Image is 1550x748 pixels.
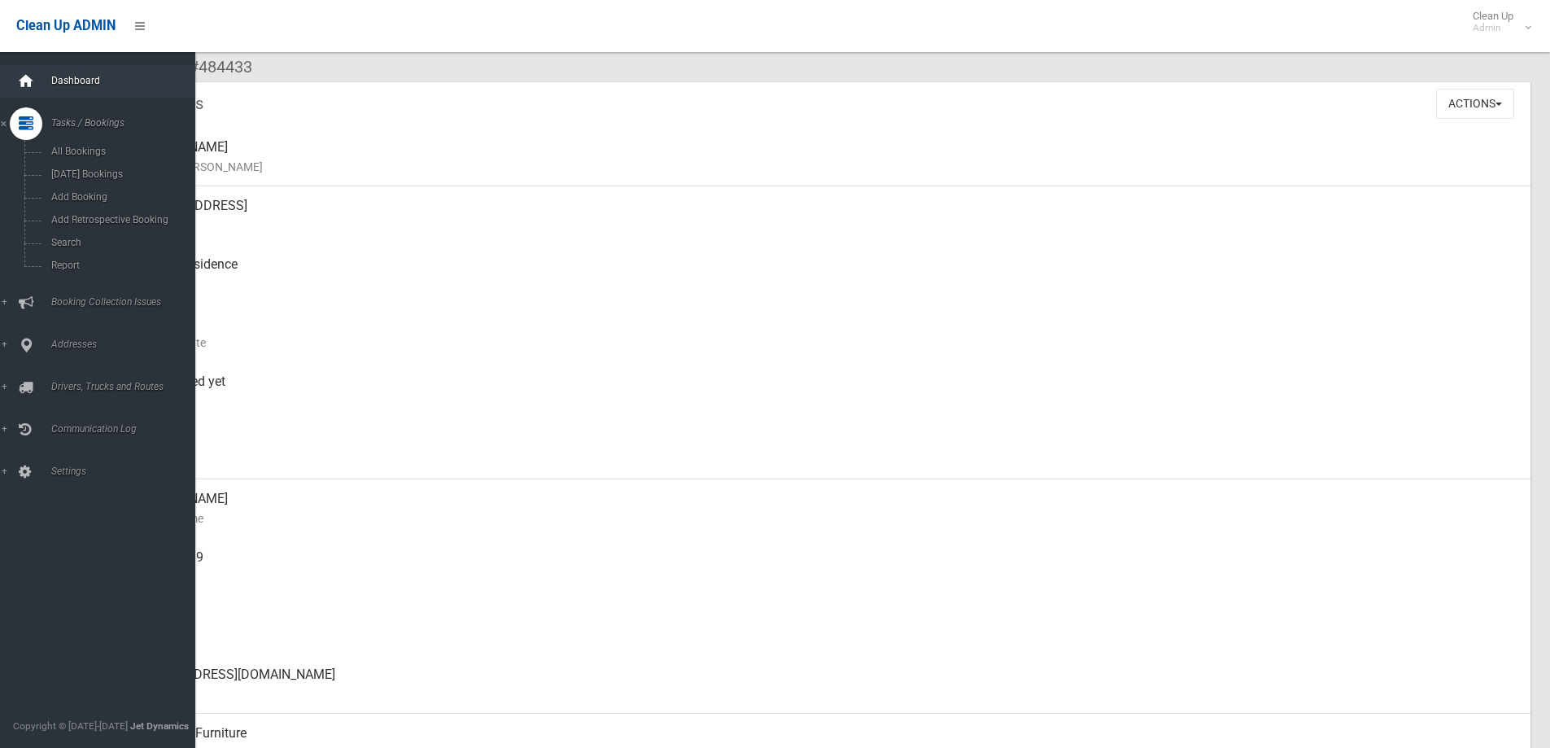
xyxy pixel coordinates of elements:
span: Settings [46,466,207,477]
div: [STREET_ADDRESS] [130,186,1517,245]
span: Addresses [46,339,207,350]
span: Dashboard [46,75,207,86]
small: Landline [130,626,1517,645]
small: Contact Name [130,509,1517,528]
div: Front of Residence [130,245,1517,304]
div: Not collected yet [130,362,1517,421]
span: Add Booking [46,191,194,203]
span: Clean Up [1465,10,1530,34]
span: All Bookings [46,146,194,157]
strong: Jet Dynamics [130,720,189,732]
a: [EMAIL_ADDRESS][DOMAIN_NAME]Email [72,655,1530,714]
span: Search [46,237,194,248]
div: 0422809089 [130,538,1517,597]
button: Actions [1436,89,1514,119]
span: Booking Collection Issues [46,296,207,308]
small: Collected At [130,391,1517,411]
span: [DATE] Bookings [46,168,194,180]
span: Add Retrospective Booking [46,214,194,225]
small: Admin [1473,22,1513,34]
div: None given [130,597,1517,655]
small: Mobile [130,567,1517,587]
small: Pickup Point [130,274,1517,294]
small: Address [130,216,1517,235]
span: Drivers, Trucks and Routes [46,381,207,392]
div: [EMAIL_ADDRESS][DOMAIN_NAME] [130,655,1517,714]
span: Clean Up ADMIN [16,18,116,33]
span: Report [46,260,194,271]
div: [DATE] [130,304,1517,362]
li: #484433 [177,52,252,82]
div: [PERSON_NAME] [130,479,1517,538]
div: [DATE] [130,421,1517,479]
small: Name of [PERSON_NAME] [130,157,1517,177]
small: Email [130,685,1517,704]
span: Communication Log [46,423,207,435]
div: [PERSON_NAME] [130,128,1517,186]
span: Tasks / Bookings [46,117,207,129]
span: Copyright © [DATE]-[DATE] [13,720,128,732]
small: Zone [130,450,1517,470]
small: Collection Date [130,333,1517,352]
